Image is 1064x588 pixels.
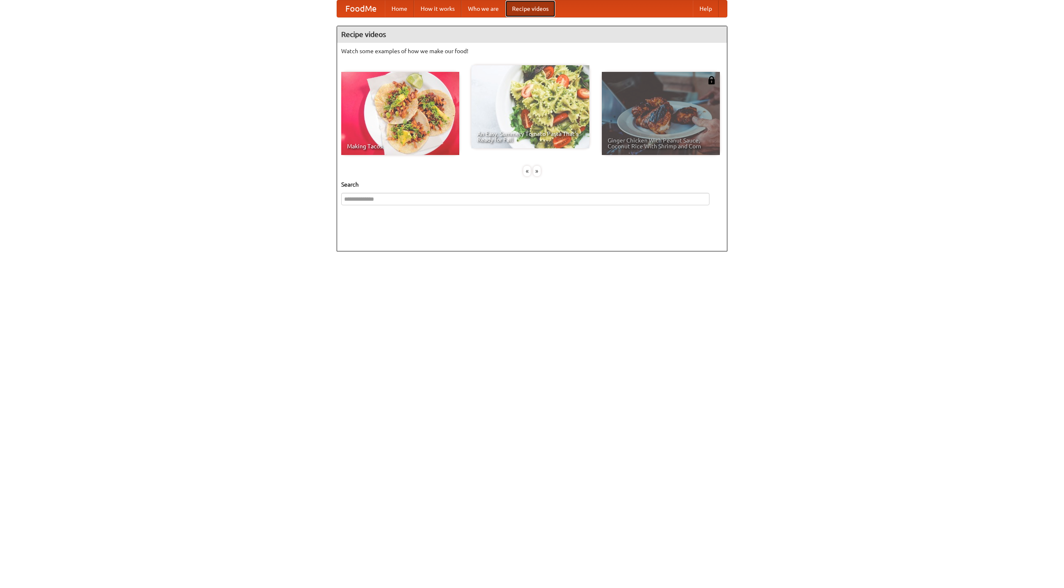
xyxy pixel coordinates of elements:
a: How it works [414,0,461,17]
a: An Easy, Summery Tomato Pasta That's Ready for Fall [471,65,589,148]
a: FoodMe [337,0,385,17]
a: Making Tacos [341,72,459,155]
a: Home [385,0,414,17]
span: Making Tacos [347,143,453,149]
img: 483408.png [707,76,716,84]
p: Watch some examples of how we make our food! [341,47,723,55]
a: Help [693,0,719,17]
a: Who we are [461,0,505,17]
span: An Easy, Summery Tomato Pasta That's Ready for Fall [477,131,584,143]
div: » [533,166,541,176]
a: Recipe videos [505,0,555,17]
h5: Search [341,180,723,189]
h4: Recipe videos [337,26,727,43]
div: « [523,166,531,176]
